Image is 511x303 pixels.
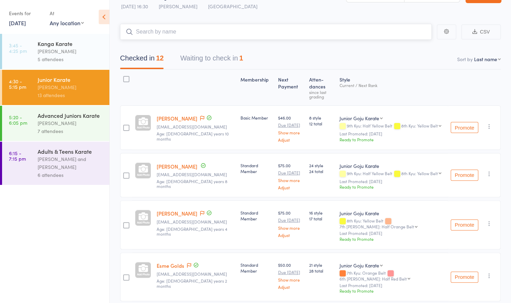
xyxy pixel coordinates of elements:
span: 8 style [309,115,334,121]
div: Atten­dances [306,73,337,102]
div: Standard Member [240,162,273,174]
small: Due [DATE] [278,170,304,175]
div: 8th Kyu: Yellow Belt [401,171,438,176]
time: 4:30 - 5:15 pm [9,78,26,89]
div: 5 attendees [38,55,104,63]
div: [PERSON_NAME] [38,119,104,127]
a: [PERSON_NAME] [157,115,197,122]
div: 13 attendees [38,91,104,99]
div: [PERSON_NAME] and [PERSON_NAME] [38,155,104,171]
button: Waiting to check in1 [180,51,243,69]
small: tessavanzetti@gmail.com [157,172,235,177]
div: 1 [239,54,243,62]
a: Show more [278,277,304,282]
small: Last Promoted: [DATE] [340,231,445,236]
span: Age: [DEMOGRAPHIC_DATA] years 4 months [157,226,227,237]
span: [PERSON_NAME] [159,3,197,10]
button: Promote [451,170,478,181]
small: Due [DATE] [278,123,304,127]
div: 8th Kyu: Yellow Belt [340,218,445,229]
span: 24 style [309,162,334,168]
div: Ready to Promote [340,236,445,242]
span: Age: [DEMOGRAPHIC_DATA] years 8 months [157,178,227,189]
span: 16 style [309,210,334,216]
button: Checked in12 [120,51,164,69]
div: Standard Member [240,262,273,274]
div: Junior Goju Karate [340,162,445,169]
span: Age: [DEMOGRAPHIC_DATA] years 2 months [157,278,227,288]
time: 5:20 - 6:05 pm [9,114,27,125]
a: Show more [278,226,304,230]
a: Adjust [278,233,304,237]
span: Age: [DEMOGRAPHIC_DATA] years 10 months [157,131,229,141]
a: [DATE] [9,19,26,27]
div: 6th [PERSON_NAME]: Half Red Belt [340,276,407,281]
div: Advanced Juniors Karate [38,112,104,119]
div: since last grading [309,90,334,99]
a: Show more [278,130,304,135]
div: Kanga Karate [38,40,104,47]
div: Style [337,73,448,102]
div: 9th Kyu: Half Yellow Belt [340,171,445,177]
span: [DATE] 16:30 [121,3,148,10]
div: Junior Goju Karate [340,210,445,217]
time: 3:45 - 4:25 pm [9,42,27,54]
small: Last Promoted: [DATE] [340,283,445,288]
div: 8th Kyu: Yellow Belt [401,123,438,128]
div: Current / Next Rank [340,83,445,87]
a: [PERSON_NAME] [157,210,197,217]
button: Promote [451,272,478,283]
button: Promote [451,122,478,133]
a: 5:20 -6:05 pmAdvanced Juniors Karate[PERSON_NAME]7 attendees [2,106,109,141]
span: 21 style [309,262,334,268]
div: $75.00 [278,210,304,237]
div: [PERSON_NAME] [38,47,104,55]
a: Adjust [278,285,304,289]
div: 7 attendees [38,127,104,135]
div: Events for [9,8,43,19]
div: Adults & Teens Karate [38,148,104,155]
small: Due [DATE] [278,270,304,275]
div: Junior Goju Karate [340,262,379,269]
div: Standard Member [240,210,273,221]
small: emcurnow@googlemail.com [157,124,235,129]
span: 17 total [309,216,334,221]
input: Search by name [120,24,432,40]
div: Junior Goju Karate [340,115,379,122]
div: $50.00 [278,262,304,289]
a: 6:15 -7:15 pmAdults & Teens Karate[PERSON_NAME] and [PERSON_NAME]6 attendees [2,142,109,185]
a: Show more [278,178,304,182]
div: Membership [238,73,275,102]
div: Ready to Promote [340,184,445,190]
a: 3:45 -4:25 pmKanga Karate[PERSON_NAME]5 attendees [2,34,109,69]
div: Basic Member [240,115,273,121]
div: Ready to Promote [340,288,445,294]
div: $46.00 [278,115,304,142]
div: 9th Kyu: Half Yellow Belt [340,123,445,129]
small: Last Promoted: [DATE] [340,179,445,184]
div: 7th [PERSON_NAME]: Half Orange Belt [340,224,414,229]
small: rosegolds@hotmail.com [157,272,235,276]
button: Promote [451,219,478,230]
a: Adjust [278,138,304,142]
small: jamescowdery@gmail.com [157,219,235,224]
div: Next Payment [275,73,306,102]
div: Any location [50,19,84,27]
div: $75.00 [278,162,304,190]
time: 6:15 - 7:15 pm [9,150,26,161]
span: 24 total [309,168,334,174]
small: Due [DATE] [278,218,304,222]
button: CSV [461,25,501,39]
div: Last name [474,56,497,63]
div: Junior Karate [38,76,104,83]
div: 7th Kyu: Orange Belt [340,271,445,281]
div: Ready to Promote [340,136,445,142]
span: 12 total [309,121,334,126]
a: [PERSON_NAME] [157,163,197,170]
div: 12 [156,54,164,62]
div: [PERSON_NAME] [38,83,104,91]
label: Sort by [457,56,473,63]
div: At [50,8,84,19]
a: Adjust [278,185,304,190]
div: 6 attendees [38,171,104,179]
